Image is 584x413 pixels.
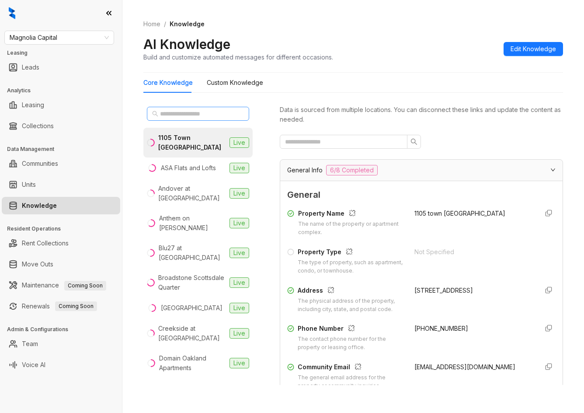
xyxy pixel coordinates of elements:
[511,44,556,54] span: Edit Knowledge
[158,273,226,292] div: Broadstone Scottsdale Quarter
[298,209,404,220] div: Property Name
[229,163,249,173] span: Live
[22,356,45,374] a: Voice AI
[22,176,36,193] a: Units
[207,78,263,87] div: Custom Knowledge
[229,248,249,258] span: Live
[7,145,122,153] h3: Data Management
[161,303,222,313] div: [GEOGRAPHIC_DATA]
[287,188,556,202] span: General
[229,277,249,288] span: Live
[22,255,53,273] a: Move Outs
[2,356,120,374] li: Voice AI
[143,36,230,52] h2: AI Knowledge
[2,155,120,172] li: Communities
[2,96,120,114] li: Leasing
[22,155,58,172] a: Communities
[161,163,216,173] div: ASA Flats and Lofts
[152,111,158,117] span: search
[298,297,404,314] div: The physical address of the property, including city, state, and postal code.
[22,96,44,114] a: Leasing
[298,324,404,335] div: Phone Number
[7,87,122,94] h3: Analytics
[22,117,54,135] a: Collections
[2,297,120,315] li: Renewals
[229,358,249,368] span: Live
[159,213,226,233] div: Anthem on [PERSON_NAME]
[10,31,109,44] span: Magnolia Capital
[7,49,122,57] h3: Leasing
[158,383,226,402] div: [PERSON_NAME] at [PERSON_NAME]
[22,59,39,76] a: Leads
[326,165,378,175] span: 6/8 Completed
[229,218,249,228] span: Live
[142,19,162,29] a: Home
[414,210,505,217] span: 1105 town [GEOGRAPHIC_DATA]
[229,137,249,148] span: Live
[2,255,120,273] li: Move Outs
[158,184,226,203] div: Andover at [GEOGRAPHIC_DATA]
[298,259,404,275] div: The type of property, such as apartment, condo, or townhouse.
[2,59,120,76] li: Leads
[298,374,404,390] div: The general email address for the property or community inquiries.
[2,335,120,353] li: Team
[298,220,404,237] div: The name of the property or apartment complex.
[298,247,404,259] div: Property Type
[143,78,193,87] div: Core Knowledge
[22,234,69,252] a: Rent Collections
[22,335,38,353] a: Team
[164,19,166,29] li: /
[229,328,249,339] span: Live
[550,167,556,172] span: expanded
[2,234,120,252] li: Rent Collections
[22,297,97,315] a: RenewalsComing Soon
[22,197,57,214] a: Knowledge
[2,117,120,135] li: Collections
[158,324,226,343] div: Creekside at [GEOGRAPHIC_DATA]
[280,160,563,181] div: General Info6/8 Completed
[7,225,122,233] h3: Resident Operations
[55,301,97,311] span: Coming Soon
[298,335,404,352] div: The contact phone number for the property or leasing office.
[158,133,226,152] div: 1105 Town [GEOGRAPHIC_DATA]
[410,138,417,145] span: search
[504,42,563,56] button: Edit Knowledge
[2,276,120,294] li: Maintenance
[170,20,205,28] span: Knowledge
[159,243,226,262] div: Blu27 at [GEOGRAPHIC_DATA]
[9,7,15,19] img: logo
[2,176,120,193] li: Units
[287,165,323,175] span: General Info
[143,52,333,62] div: Build and customize automated messages for different occasions.
[414,286,531,295] div: [STREET_ADDRESS]
[229,188,249,199] span: Live
[2,197,120,214] li: Knowledge
[159,353,226,373] div: Domain Oakland Apartments
[280,105,563,124] div: Data is sourced from multiple locations. You can disconnect these links and update the content as...
[414,247,531,257] div: Not Specified
[298,362,404,374] div: Community Email
[229,303,249,313] span: Live
[64,281,106,290] span: Coming Soon
[414,363,515,371] span: [EMAIL_ADDRESS][DOMAIN_NAME]
[414,325,468,332] span: [PHONE_NUMBER]
[7,325,122,333] h3: Admin & Configurations
[298,286,404,297] div: Address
